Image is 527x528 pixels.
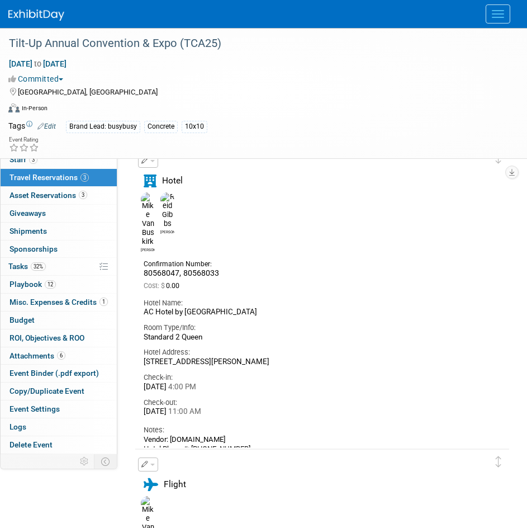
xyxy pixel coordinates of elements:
[144,425,484,435] div: Notes:
[1,400,117,418] a: Event Settings
[8,73,68,84] button: Committed
[144,175,156,187] i: Hotel
[21,104,48,112] div: In-Person
[1,383,117,400] a: Copy/Duplicate Event
[167,407,201,416] span: 11:00 AM
[1,329,117,347] a: ROI, Objectives & ROO
[94,454,117,469] td: Toggle Event Tabs
[144,298,484,308] div: Hotel Name:
[1,241,117,258] a: Sponsorships
[144,333,484,342] div: Standard 2 Queen
[144,435,484,481] div: Vendor: [DOMAIN_NAME] Hotel Phone#: [PHONE_NUMBER] Nonrefundable Free Breakfast
[160,192,174,228] img: Reid Gibbs
[99,298,108,306] span: 1
[10,227,47,235] span: Shipments
[37,122,56,130] a: Edit
[144,478,158,491] i: Flight
[160,228,174,234] div: Reid Gibbs
[10,280,56,289] span: Playbook
[144,357,484,367] div: [STREET_ADDRESS][PERSON_NAME]
[10,191,87,200] span: Asset Reservations
[144,323,484,333] div: Room Type/Info:
[45,280,56,289] span: 12
[144,383,484,392] div: [DATE]
[8,59,67,69] span: [DATE] [DATE]
[144,282,166,290] span: Cost: $
[10,209,46,218] span: Giveaways
[10,315,35,324] span: Budget
[144,121,178,133] div: Concrete
[80,173,89,182] span: 3
[9,137,39,143] div: Event Rating
[29,155,37,164] span: 3
[79,191,87,199] span: 3
[1,258,117,275] a: Tasks32%
[182,121,207,133] div: 10x10
[66,121,140,133] div: Brand Lead: busybusy
[8,103,20,112] img: Format-Inperson.png
[144,308,484,317] div: AC Hotel by [GEOGRAPHIC_DATA]
[10,298,108,307] span: Misc. Expenses & Credits
[1,276,117,293] a: Playbook12
[31,262,46,271] span: 32%
[1,169,117,186] a: Travel Reservations3
[144,282,184,290] span: 0.00
[32,59,43,68] span: to
[158,192,177,234] div: Reid Gibbs
[18,88,158,96] span: [GEOGRAPHIC_DATA], [GEOGRAPHIC_DATA]
[10,244,58,253] span: Sponsorships
[144,257,221,268] div: Confirmation Number:
[1,436,117,454] a: Delete Event
[1,418,117,436] a: Logs
[144,373,484,383] div: Check-in:
[57,351,65,360] span: 6
[1,365,117,382] a: Event Binder (.pdf export)
[10,155,37,164] span: Staff
[10,351,65,360] span: Attachments
[141,192,155,246] img: Mike VanBuskirk
[10,422,26,431] span: Logs
[10,369,99,378] span: Event Binder (.pdf export)
[10,440,53,449] span: Delete Event
[1,347,117,365] a: Attachments6
[5,34,505,54] div: Tilt-Up Annual Convention & Expo (TCA25)
[10,404,60,413] span: Event Settings
[162,176,183,186] span: Hotel
[144,347,484,357] div: Hotel Address:
[496,456,501,468] i: Click and drag to move item
[1,205,117,222] a: Giveaways
[144,398,484,408] div: Check-out:
[1,223,117,240] a: Shipments
[8,102,513,119] div: Event Format
[10,333,84,342] span: ROI, Objectives & ROO
[1,312,117,329] a: Budget
[138,192,158,253] div: Mike VanBuskirk
[8,262,46,271] span: Tasks
[164,479,186,489] span: Flight
[144,268,219,277] span: 80568047, 80568033
[10,386,84,395] span: Copy/Duplicate Event
[1,294,117,311] a: Misc. Expenses & Credits1
[167,383,196,391] span: 4:00 PM
[1,187,117,204] a: Asset Reservations3
[486,4,510,23] button: Menu
[144,407,484,417] div: [DATE]
[8,120,56,133] td: Tags
[1,151,117,168] a: Staff3
[141,246,155,252] div: Mike VanBuskirk
[75,454,94,469] td: Personalize Event Tab Strip
[8,10,64,21] img: ExhibitDay
[10,173,89,182] span: Travel Reservations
